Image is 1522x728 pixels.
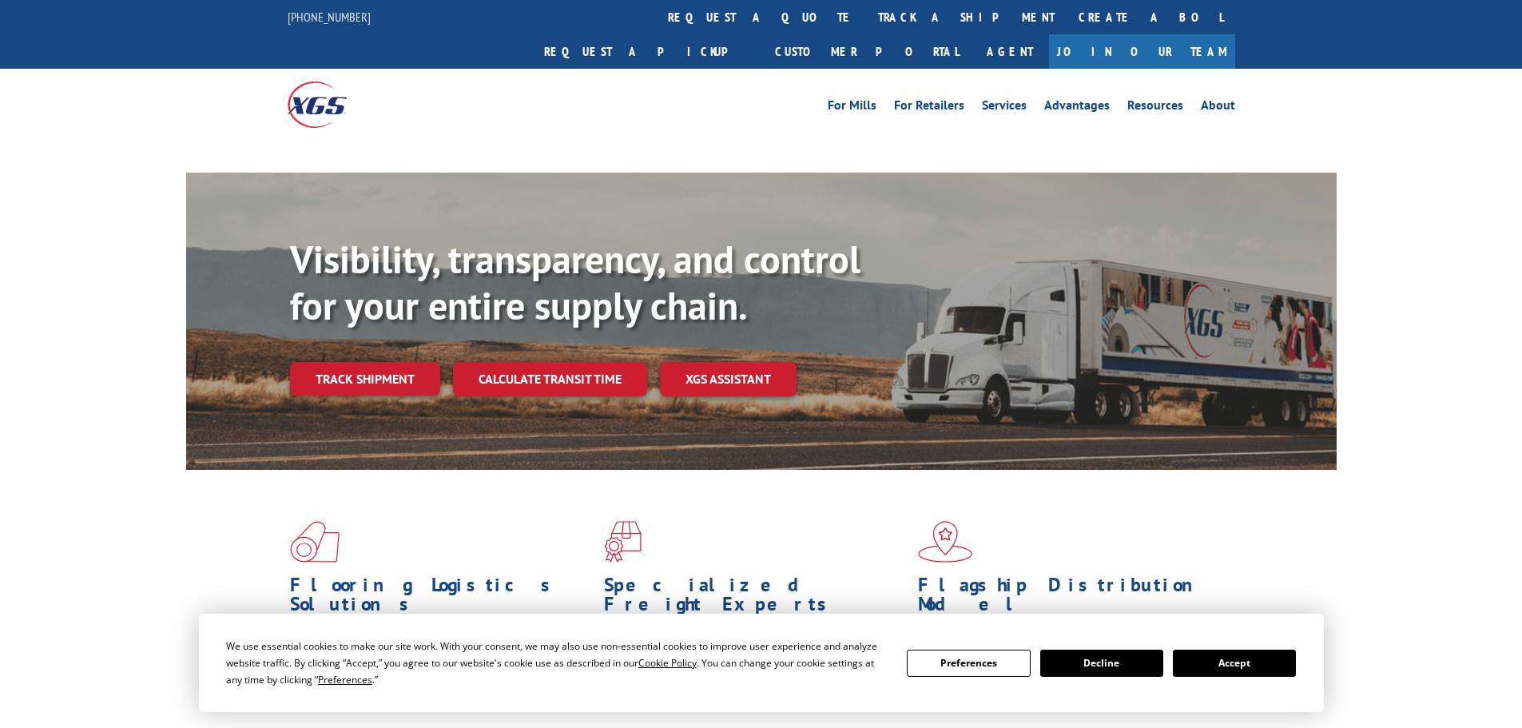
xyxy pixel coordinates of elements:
[1173,650,1296,677] button: Accept
[828,99,876,117] a: For Mills
[1127,99,1183,117] a: Resources
[894,99,964,117] a: For Retailers
[907,650,1030,677] button: Preferences
[1049,34,1235,69] a: Join Our Team
[290,575,592,622] h1: Flooring Logistics Solutions
[638,656,697,670] span: Cookie Policy
[971,34,1049,69] a: Agent
[1044,99,1110,117] a: Advantages
[290,521,340,563] img: xgs-icon-total-supply-chain-intelligence-red
[660,362,797,396] a: XGS ASSISTANT
[604,575,906,622] h1: Specialized Freight Experts
[453,362,647,396] a: Calculate transit time
[199,614,1324,712] div: Cookie Consent Prompt
[288,9,371,25] a: [PHONE_NUMBER]
[290,234,860,330] b: Visibility, transparency, and control for your entire supply chain.
[226,638,888,688] div: We use essential cookies to make our site work. With your consent, we may also use non-essential ...
[1040,650,1163,677] button: Decline
[604,521,642,563] img: xgs-icon-focused-on-flooring-red
[982,99,1027,117] a: Services
[763,34,971,69] a: Customer Portal
[1201,99,1235,117] a: About
[290,362,440,396] a: Track shipment
[918,575,1220,622] h1: Flagship Distribution Model
[532,34,763,69] a: Request a pickup
[918,521,973,563] img: xgs-icon-flagship-distribution-model-red
[318,673,372,686] span: Preferences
